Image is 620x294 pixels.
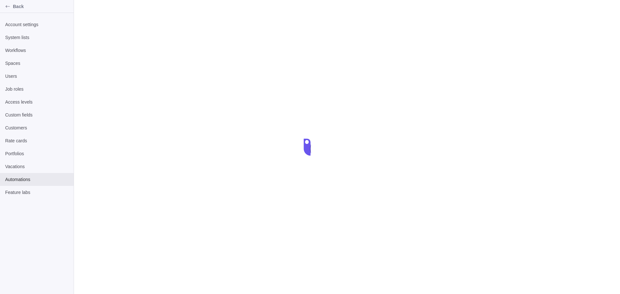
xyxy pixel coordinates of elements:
[5,176,68,183] span: Automations
[5,137,68,144] span: Rate cards
[5,47,68,54] span: Workflows
[5,73,68,79] span: Users
[5,163,68,170] span: Vacations
[5,99,68,105] span: Access levels
[5,34,68,41] span: System lists
[5,86,68,92] span: Job roles
[5,60,68,66] span: Spaces
[5,112,68,118] span: Custom fields
[5,125,68,131] span: Customers
[5,189,68,196] span: Feature labs
[297,134,323,160] div: loading
[5,21,68,28] span: Account settings
[5,150,68,157] span: Portfolios
[13,3,71,10] span: Back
